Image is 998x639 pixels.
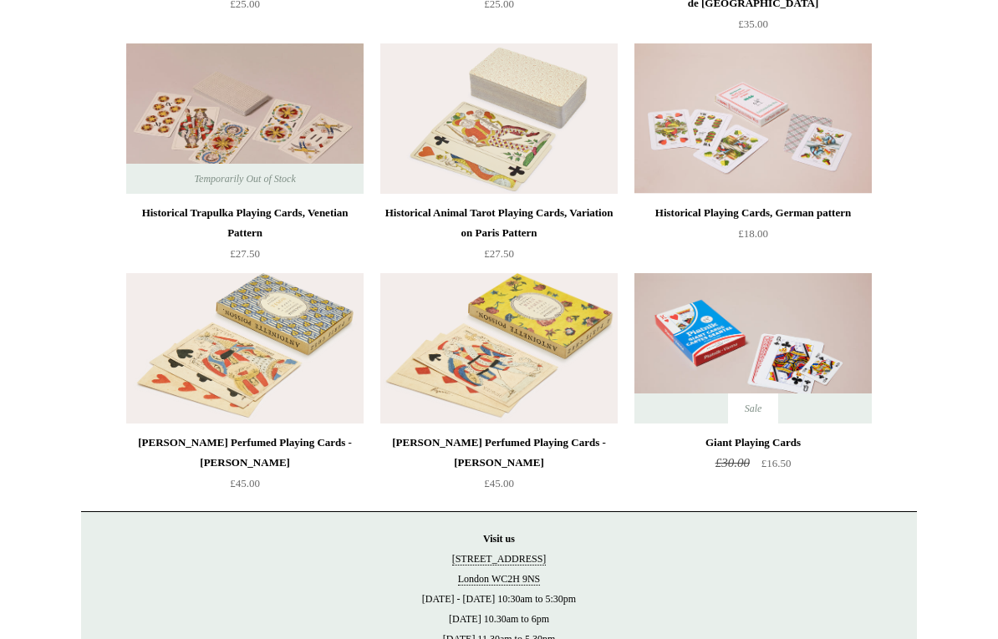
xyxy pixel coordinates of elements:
[380,433,618,501] a: [PERSON_NAME] Perfumed Playing Cards - [PERSON_NAME] £45.00
[230,247,260,260] span: £27.50
[639,203,868,223] div: Historical Playing Cards, German pattern
[484,247,514,260] span: £27.50
[126,43,364,194] a: Historical Trapulka Playing Cards, Venetian Pattern Historical Trapulka Playing Cards, Venetian P...
[634,43,872,194] a: Historical Playing Cards, German pattern Historical Playing Cards, German pattern
[380,273,618,423] img: Antoinette Poisson Perfumed Playing Cards - Bien Aimee
[126,273,364,423] img: Antoinette Poisson Perfumed Playing Cards - Tison
[484,477,514,489] span: £45.00
[715,456,750,469] span: £30.00
[634,43,872,194] img: Historical Playing Cards, German pattern
[126,43,364,194] img: Historical Trapulka Playing Cards, Venetian Pattern
[380,273,618,423] a: Antoinette Poisson Perfumed Playing Cards - Bien Aimee Antoinette Poisson Perfumed Playing Cards ...
[728,393,779,423] span: Sale
[634,273,872,423] a: Giant Playing Cards Giant Playing Cards Sale
[761,457,792,469] span: £16.50
[380,43,618,194] a: Historical Animal Tarot Playing Cards, Variation on Paris Pattern Historical Animal Tarot Playing...
[634,273,872,423] img: Giant Playing Cards
[130,433,359,473] div: [PERSON_NAME] Perfumed Playing Cards - [PERSON_NAME]
[384,203,614,243] div: Historical Animal Tarot Playing Cards, Variation on Paris Pattern
[130,203,359,243] div: Historical Trapulka Playing Cards, Venetian Pattern
[230,477,260,489] span: £45.00
[384,433,614,473] div: [PERSON_NAME] Perfumed Playing Cards - [PERSON_NAME]
[634,203,872,271] a: Historical Playing Cards, German pattern £18.00
[126,273,364,423] a: Antoinette Poisson Perfumed Playing Cards - Tison Antoinette Poisson Perfumed Playing Cards - Tison
[634,433,872,501] a: Giant Playing Cards £30.00 £16.50
[380,203,618,271] a: Historical Animal Tarot Playing Cards, Variation on Paris Pattern £27.50
[126,433,364,501] a: [PERSON_NAME] Perfumed Playing Cards - [PERSON_NAME] £45.00
[177,164,312,194] span: Temporarily Out of Stock
[126,203,364,271] a: Historical Trapulka Playing Cards, Venetian Pattern £27.50
[738,227,768,240] span: £18.00
[483,533,515,545] strong: Visit us
[738,18,768,30] span: £35.00
[380,43,618,194] img: Historical Animal Tarot Playing Cards, Variation on Paris Pattern
[639,433,868,453] div: Giant Playing Cards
